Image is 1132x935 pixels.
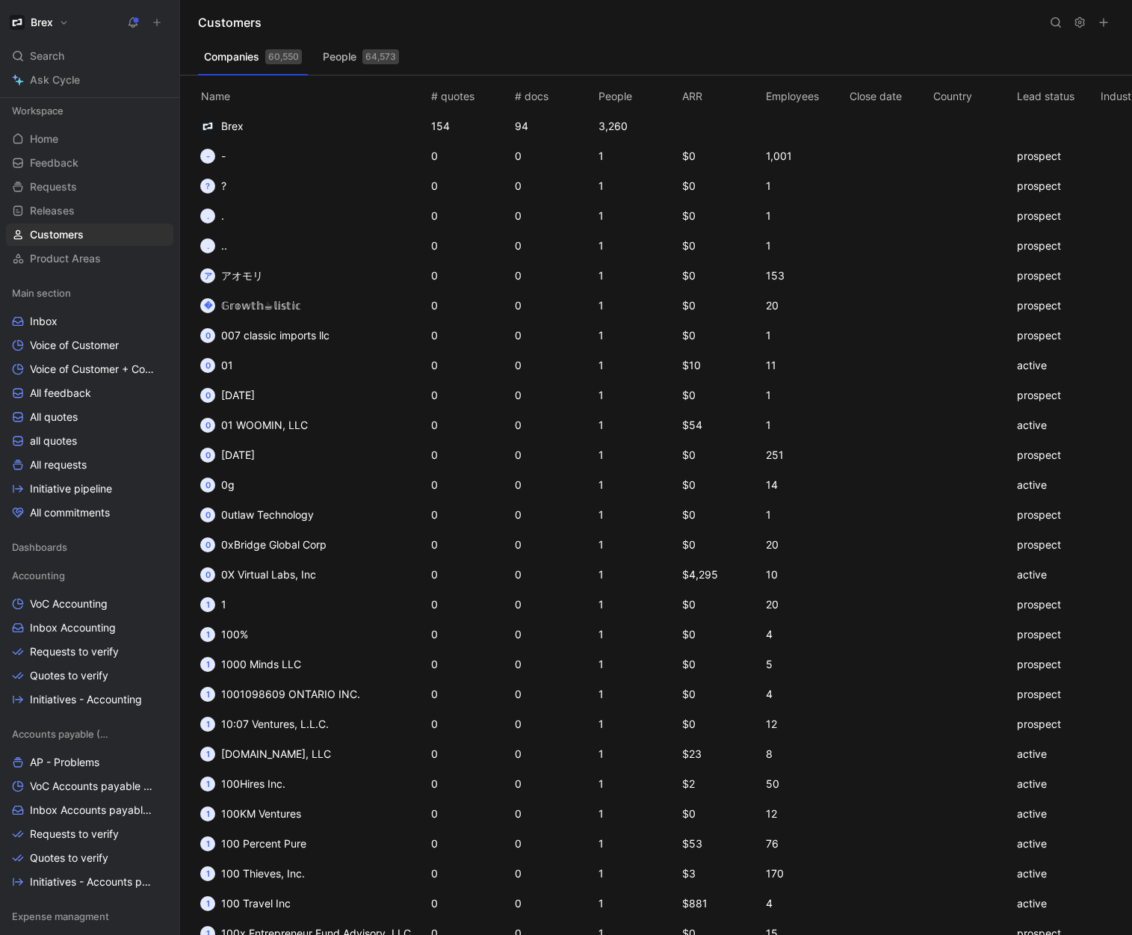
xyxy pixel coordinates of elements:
td: 0 [512,530,596,560]
td: prospect [1014,620,1098,649]
td: 12 [763,709,847,739]
td: $23 [679,739,763,769]
span: Dashboards [12,540,67,555]
td: 1 [596,590,679,620]
td: 1 [763,201,847,231]
a: Product Areas [6,247,173,270]
td: 1 [763,231,847,261]
td: $0 [679,291,763,321]
td: 20 [763,530,847,560]
button: ... [195,234,232,258]
button: Companies [198,45,308,69]
td: 0 [428,141,512,171]
span: 100Hires Inc. [221,777,285,790]
td: 1 [596,380,679,410]
button: 001 WOOMIN, LLC [195,413,313,437]
a: Inbox Accounting [6,617,173,639]
td: 0 [428,829,512,859]
span: AP - Problems [30,755,99,770]
td: active [1014,829,1098,859]
div: - [200,149,215,164]
div: Dashboards [6,536,173,558]
td: 1 [596,799,679,829]
td: 1 [763,171,847,201]
td: active [1014,351,1098,380]
td: 1 [596,470,679,500]
span: 1000 Minds LLC [221,658,301,670]
td: 0 [512,709,596,739]
button: People [317,45,405,69]
button: 11 [195,593,232,617]
td: $0 [679,231,763,261]
span: All requests [30,457,87,472]
button: �𝔾𝕣𝕠𝕨𝕥𝕙☕︎𝕝𝕚𝕤𝕥𝕚𝕔 [195,294,306,318]
td: $0 [679,709,763,739]
td: $54 [679,410,763,440]
img: Brex [10,15,25,30]
button: 1100KM Ventures [195,802,306,826]
span: Inbox Accounts payable (AP) [30,803,155,818]
span: 0xBridge Global Corp [221,538,327,551]
td: active [1014,560,1098,590]
div: 0 [200,448,215,463]
td: prospect [1014,500,1098,530]
span: 10:07 Ventures, L.L.C. [221,718,329,730]
button: 0[DATE] [195,383,260,407]
td: 0 [512,440,596,470]
span: Accounts payable (AP) [12,726,112,741]
span: VoC Accounting [30,596,108,611]
span: 0X Virtual Labs, Inc [221,568,316,581]
td: 8 [763,739,847,769]
span: Accounting [12,568,65,583]
td: active [1014,470,1098,500]
td: 1 [596,500,679,530]
td: $0 [679,679,763,709]
td: prospect [1014,291,1098,321]
a: Voice of Customer + Commercial NRR Feedback [6,358,173,380]
td: active [1014,769,1098,799]
td: 20 [763,291,847,321]
td: 12 [763,799,847,829]
td: 1 [596,231,679,261]
td: prospect [1014,201,1098,231]
a: Quotes to verify [6,847,173,869]
td: 0 [428,859,512,889]
div: 0 [200,537,215,552]
div: 1 [200,836,215,851]
td: 1 [596,620,679,649]
div: 1 [200,657,215,672]
div: 1 [200,747,215,762]
div: ? [200,179,215,194]
a: Quotes to verify [6,664,173,687]
td: 0 [512,620,596,649]
td: 0 [512,410,596,440]
span: Requests to verify [30,644,119,659]
div: 1 [200,597,215,612]
span: 007 classic imports llc [221,329,330,342]
button: 1100% [195,623,253,647]
span: Voice of Customer [30,338,119,353]
div: 1 [200,777,215,791]
td: 251 [763,440,847,470]
td: active [1014,410,1098,440]
td: 1 [763,500,847,530]
td: 0 [428,291,512,321]
span: アオモリ [221,269,263,282]
a: Home [6,128,173,150]
div: 0 [200,567,215,582]
span: Customers [30,227,84,242]
div: 0 [200,418,215,433]
td: 1 [763,410,847,440]
button: logoBrex [195,114,249,138]
span: .. [221,239,227,252]
td: prospect [1014,530,1098,560]
button: -- [195,144,231,168]
span: Brex [221,120,244,132]
a: Requests to verify [6,823,173,845]
span: 0utlaw Technology [221,508,314,521]
div: Search [6,45,173,67]
td: 0 [428,530,512,560]
td: 0 [512,769,596,799]
td: active [1014,739,1098,769]
td: 0 [512,261,596,291]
